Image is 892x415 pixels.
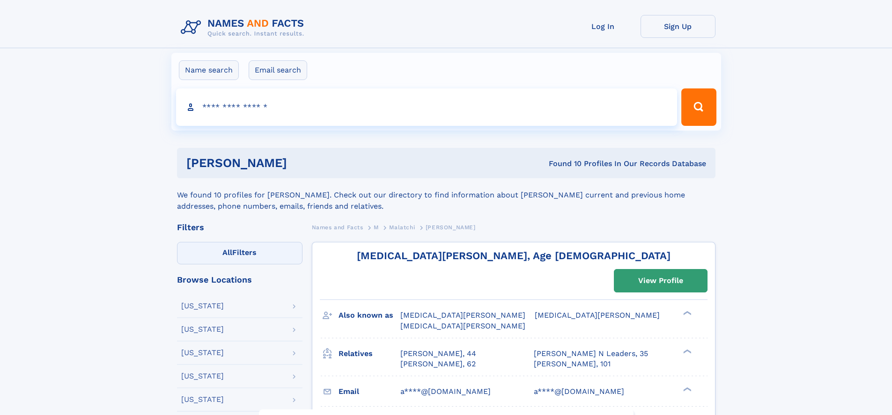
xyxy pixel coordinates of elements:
[339,307,400,323] h3: Also known as
[534,349,648,359] a: [PERSON_NAME] N Leaders, 35
[418,159,706,169] div: Found 10 Profiles In Our Records Database
[177,178,715,212] div: We found 10 profiles for [PERSON_NAME]. Check out our directory to find information about [PERSON...
[177,276,302,284] div: Browse Locations
[176,88,678,126] input: search input
[186,157,418,169] h1: [PERSON_NAME]
[181,372,224,380] div: [US_STATE]
[400,311,525,320] span: [MEDICAL_DATA][PERSON_NAME]
[389,224,415,231] span: Malatchi
[400,349,476,359] a: [PERSON_NAME], 44
[222,248,232,257] span: All
[181,326,224,333] div: [US_STATE]
[681,310,692,316] div: ❯
[249,60,307,80] label: Email search
[339,384,400,400] h3: Email
[339,346,400,362] h3: Relatives
[357,250,671,262] a: [MEDICAL_DATA][PERSON_NAME], Age [DEMOGRAPHIC_DATA]
[681,88,716,126] button: Search Button
[614,269,707,292] a: View Profile
[389,221,415,233] a: Malatchi
[181,349,224,357] div: [US_STATE]
[681,386,692,392] div: ❯
[426,224,476,231] span: [PERSON_NAME]
[181,302,224,310] div: [US_STATE]
[400,359,476,369] a: [PERSON_NAME], 62
[374,221,379,233] a: M
[535,311,660,320] span: [MEDICAL_DATA][PERSON_NAME]
[181,396,224,403] div: [US_STATE]
[566,15,641,38] a: Log In
[400,321,525,330] span: [MEDICAL_DATA][PERSON_NAME]
[681,348,692,354] div: ❯
[534,359,611,369] a: [PERSON_NAME], 101
[312,221,363,233] a: Names and Facts
[177,223,302,232] div: Filters
[374,224,379,231] span: M
[177,242,302,264] label: Filters
[177,15,312,40] img: Logo Names and Facts
[638,270,683,291] div: View Profile
[179,60,239,80] label: Name search
[641,15,715,38] a: Sign Up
